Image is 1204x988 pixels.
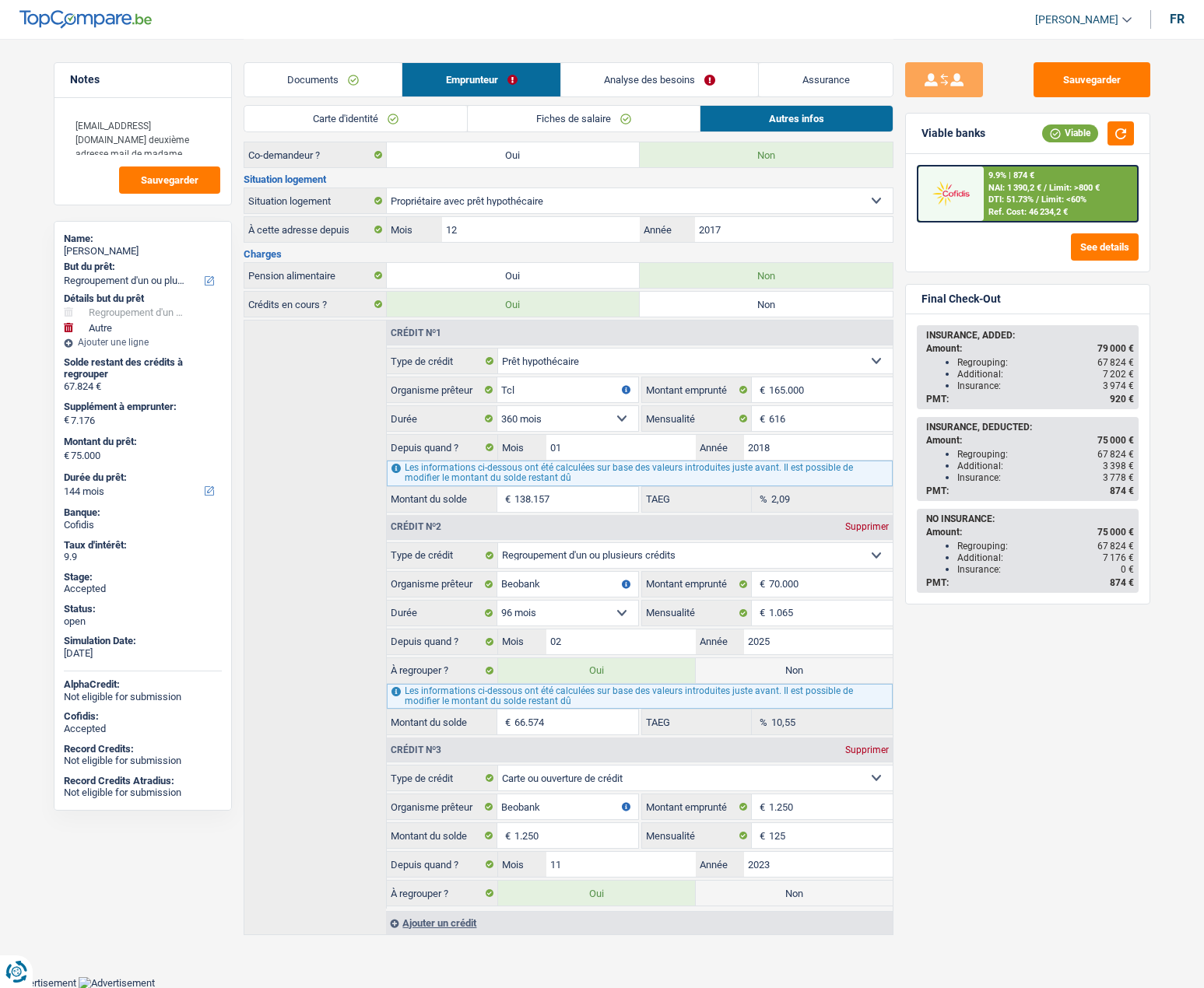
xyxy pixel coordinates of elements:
label: Montant du solde [387,709,497,734]
span: € [64,450,69,462]
label: Non [640,142,893,167]
label: But du prêt: [64,261,219,273]
span: % [752,487,771,512]
div: [DATE] [64,647,222,660]
label: Organisme prêteur [387,572,497,597]
span: € [752,377,769,402]
label: Oui [498,658,695,683]
div: NO INSURANCE: [926,513,1134,524]
img: TopCompare Logo [19,10,152,29]
label: Mensualité [642,823,753,848]
span: 3 398 € [1103,461,1134,471]
label: Oui [498,881,695,906]
div: INSURANCE, DEDUCTED: [926,422,1134,433]
label: Depuis quand ? [387,629,498,654]
span: € [752,601,769,625]
h5: Notes [70,73,216,86]
div: Les informations ci-dessous ont été calculées sur base des valeurs introduites juste avant. Il es... [387,684,892,709]
input: MM [546,629,695,654]
div: PMT: [926,485,1134,496]
span: € [752,823,769,848]
div: Supprimer [841,745,893,755]
span: 3 974 € [1103,380,1134,391]
a: Assurance [759,63,893,96]
label: TAEG [642,709,753,734]
label: Mensualité [642,601,753,625]
div: open [64,615,222,628]
div: 9.9% | 874 € [988,170,1034,180]
label: À cette adresse depuis [244,217,387,242]
label: Montant du prêt: [64,436,219,448]
label: Montant emprunté [642,572,753,597]
span: 75 000 € [1097,435,1134,446]
input: AAAA [744,435,893,460]
span: 7 202 € [1103,369,1134,380]
div: 67.824 € [64,380,222,393]
div: Record Credits: [64,743,222,755]
span: 920 € [1110,394,1134,405]
span: 7 176 € [1103,552,1134,563]
label: Type de crédit [387,349,498,373]
span: 67 824 € [1097,541,1134,552]
span: NAI: 1 390,2 € [988,183,1041,193]
div: Banque: [64,506,222,519]
span: / [1036,194,1039,205]
label: Mois [498,435,546,460]
div: Amount: [926,435,1134,446]
span: DTI: 51.73% [988,194,1034,205]
a: Documents [244,63,402,96]
div: Taux d'intérêt: [64,539,222,552]
a: [PERSON_NAME] [1023,7,1132,33]
h3: Situation logement [244,174,893,184]
span: 79 000 € [1097,343,1134,354]
span: 0 € [1121,564,1134,575]
span: € [497,709,514,734]
div: Simulation Date: [64,635,222,647]
label: Non [640,263,893,288]
span: € [64,414,69,426]
div: Additional: [957,369,1134,380]
div: Crédit nº1 [387,328,445,338]
a: Fiches de salaire [468,106,700,131]
label: À regrouper ? [387,881,498,906]
label: Type de crédit [387,543,498,568]
button: See details [1071,233,1139,261]
label: Non [696,658,893,683]
label: Durée [387,406,497,431]
div: Détails but du prêt [64,293,222,305]
span: 874 € [1110,485,1134,496]
div: Regrouping: [957,449,1134,460]
span: 874 € [1110,577,1134,588]
div: Amount: [926,343,1134,354]
div: Regrouping: [957,357,1134,368]
div: [PERSON_NAME] [64,245,222,258]
div: Cofidis [64,519,222,531]
div: Les informations ci-dessous ont été calculées sur base des valeurs introduites juste avant. Il es... [387,461,892,485]
span: € [497,487,514,512]
label: Mois [498,629,546,654]
div: PMT: [926,394,1134,405]
a: Analyse des besoins [561,63,759,96]
div: INSURANCE, ADDED: [926,330,1134,341]
label: Non [640,292,893,317]
label: Co-demandeur ? [244,142,387,167]
label: Montant du solde [387,823,497,848]
h3: Charges [244,249,893,259]
label: Année [640,217,695,242]
span: 67 824 € [1097,449,1134,460]
div: Regrouping: [957,541,1134,552]
div: AlphaCredit: [64,678,222,691]
label: Oui [387,292,640,317]
span: [PERSON_NAME] [1035,13,1118,26]
span: 67 824 € [1097,357,1134,368]
span: € [752,406,769,431]
label: TAEG [642,487,753,512]
div: Cofidis: [64,710,222,723]
input: MM [442,217,639,242]
label: Mois [387,217,442,242]
span: Limit: <60% [1041,194,1086,205]
div: Ajouter un crédit [386,911,892,934]
div: Insurance: [957,472,1134,483]
div: Not eligible for submission [64,755,222,767]
span: 75 000 € [1097,527,1134,538]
